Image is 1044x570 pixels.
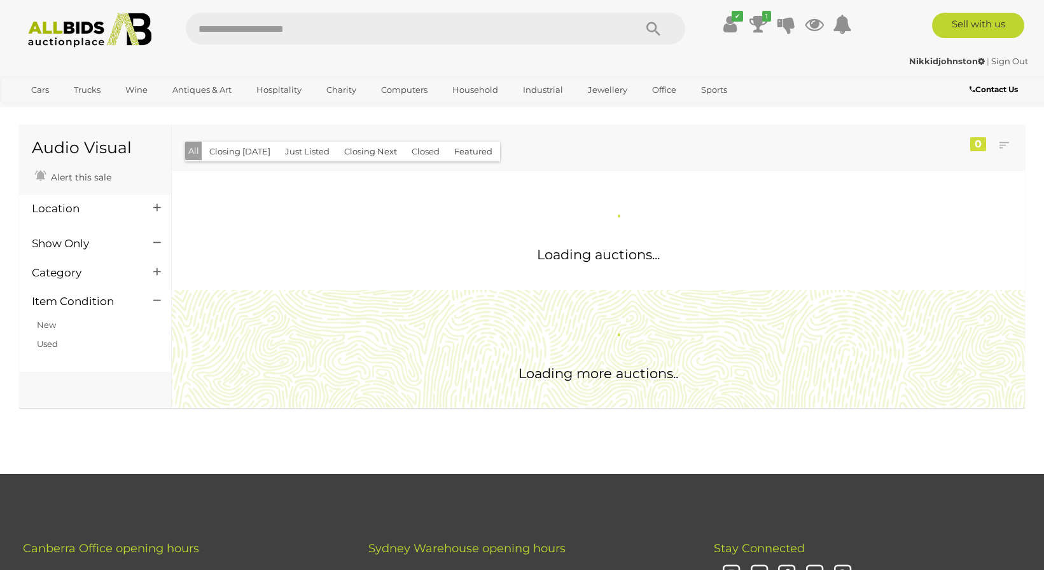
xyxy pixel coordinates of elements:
[732,11,743,22] i: ✔
[248,79,310,100] a: Hospitality
[447,142,500,161] button: Featured
[164,79,240,100] a: Antiques & Art
[32,203,134,215] h4: Location
[48,172,111,183] span: Alert this sale
[749,13,768,36] a: 1
[23,79,57,100] a: Cars
[515,79,571,100] a: Industrial
[318,79,365,100] a: Charity
[714,541,805,555] span: Stay Connected
[580,79,636,100] a: Jewellery
[32,238,134,250] h4: Show Only
[368,541,566,555] span: Sydney Warehouse opening hours
[23,541,199,555] span: Canberra Office opening hours
[404,142,447,161] button: Closed
[37,339,58,349] a: Used
[23,100,130,121] a: [GEOGRAPHIC_DATA]
[519,365,678,381] span: Loading more auctions..
[644,79,685,100] a: Office
[37,320,56,330] a: New
[991,56,1028,66] a: Sign Out
[32,166,115,186] a: Alert this sale
[32,295,134,308] h4: Item Condition
[537,247,660,262] span: Loading auctions...
[987,56,989,66] span: |
[373,79,436,100] a: Computers
[909,56,985,66] strong: Nikkidjohnston
[202,142,278,161] button: Closing [DATE]
[970,85,1018,94] b: Contact Us
[909,56,987,66] a: Nikkidjohnston
[277,142,337,161] button: Just Listed
[970,83,1021,97] a: Contact Us
[337,142,405,161] button: Closing Next
[32,267,134,279] h4: Category
[117,79,156,100] a: Wine
[762,11,771,22] i: 1
[444,79,506,100] a: Household
[970,137,986,151] div: 0
[32,139,158,157] h1: Audio Visual
[66,79,109,100] a: Trucks
[932,13,1024,38] a: Sell with us
[721,13,740,36] a: ✔
[693,79,735,100] a: Sports
[622,13,685,44] button: Search
[185,142,202,160] button: All
[21,13,159,48] img: Allbids.com.au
